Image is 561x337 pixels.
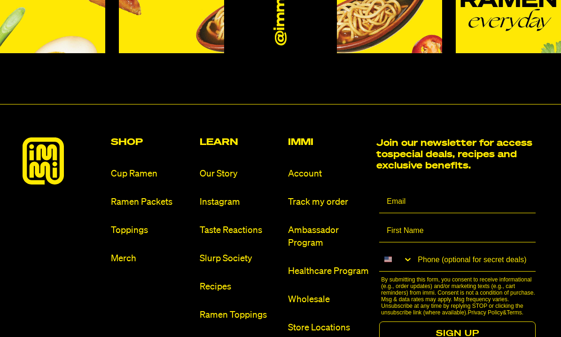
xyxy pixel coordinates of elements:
img: immieats [23,137,64,185]
p: By submitting this form, you consent to receive informational (e.g., order updates) and/or market... [381,276,538,316]
a: Toppings [111,224,192,237]
a: Healthcare Program [288,265,369,278]
a: Ramen Toppings [200,309,280,321]
a: Account [288,168,369,180]
a: Ambassador Program [288,224,369,249]
a: Our Story [200,168,280,180]
a: Terms [506,309,522,316]
a: Wholesale [288,293,369,306]
h2: Immi [288,137,369,147]
input: Phone (optional for secret deals) [413,248,536,271]
input: First Name [379,219,536,242]
iframe: Marketing Popup [5,294,88,332]
a: Instagram [200,196,280,209]
a: Privacy Policy [467,309,503,316]
a: Taste Reactions [200,224,280,237]
img: United States [384,256,392,263]
a: Merch [111,252,192,265]
a: Cup Ramen [111,168,192,180]
input: Email [379,190,536,213]
a: Ramen Packets [111,196,192,209]
h2: Join our newsletter for access to special deals, recipes and exclusive benefits. [376,137,538,171]
a: Slurp Society [200,252,280,265]
a: Track my order [288,196,369,209]
a: Recipes [200,281,280,293]
h2: Learn [200,137,280,147]
h2: Shop [111,137,192,147]
button: Search Countries [379,248,413,271]
a: Store Locations [288,321,369,334]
